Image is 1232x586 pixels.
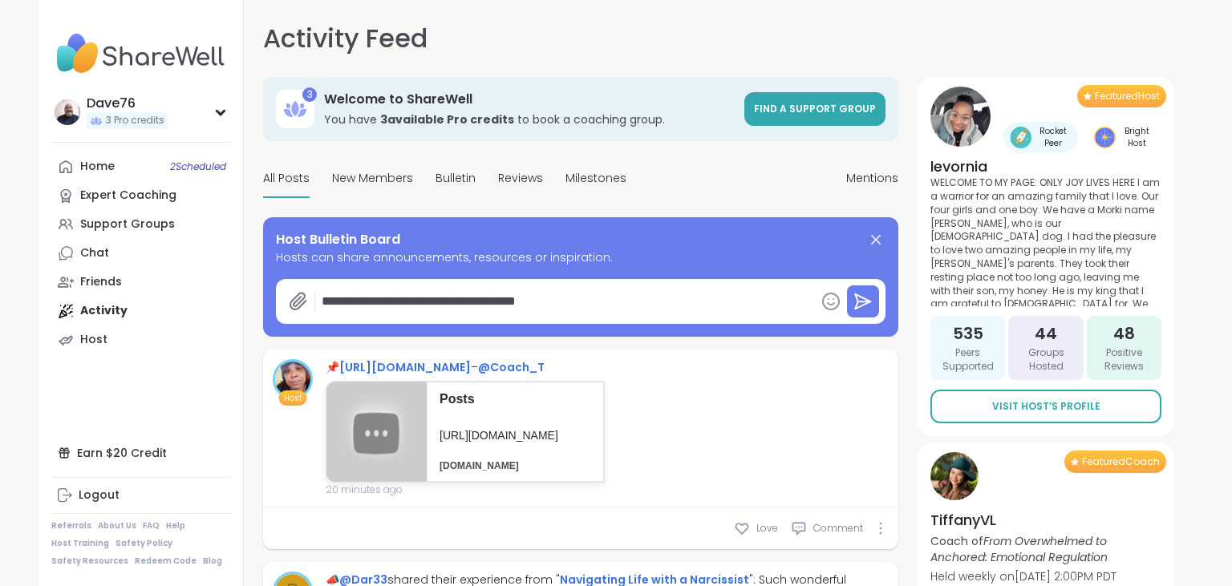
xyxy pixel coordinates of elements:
div: Support Groups [80,216,175,232]
a: About Us [98,520,136,531]
h4: TiffanyVL [930,510,1161,530]
a: Host Training [51,538,109,549]
span: Rocket Peer [1035,125,1072,149]
div: 3 [302,87,317,102]
a: Support Groups [51,210,230,239]
span: 20 minutes ago [326,483,605,497]
a: Visit Host’s Profile [930,390,1161,423]
img: Coach_T [275,362,310,397]
p: WELCOME TO MY PAGE: ONLY JOY LIVES HERE I am a warrior for an amazing family that I love. Our fou... [930,176,1161,306]
a: Safety Policy [115,538,172,549]
span: Featured Coach [1082,455,1160,468]
span: Hosts can share announcements, resources or inspiration. [276,249,885,266]
img: 0.jpg [326,382,427,482]
span: Peers Supported [937,346,999,374]
p: Coach of [930,533,1161,565]
span: Bright Host [1119,125,1155,149]
img: ShareWell Nav Logo [51,26,230,82]
span: Love [756,521,778,535]
a: Home2Scheduled [51,152,230,181]
img: Bright Host [1094,127,1116,148]
span: All Posts [263,170,310,187]
a: FAQ [143,520,160,531]
a: [URL][DOMAIN_NAME] [339,359,471,375]
div: Chat [80,245,109,261]
a: Find a support group [744,92,885,126]
i: From Overwhelmed to Anchored: Emotional Regulation [930,533,1108,565]
a: Expert Coaching [51,181,230,210]
span: 3 Pro credits [106,114,164,127]
img: Dave76 [55,99,80,125]
h4: levornia [930,156,1161,176]
b: 3 available Pro credit s [380,111,514,127]
a: Referrals [51,520,91,531]
div: Friends [80,274,122,290]
div: Dave76 [87,95,168,112]
div: Earn $20 Credit [51,438,230,467]
p: Held weekly on [DATE] 2:00PM PDT [930,568,1161,584]
span: Groups Hosted [1015,346,1076,374]
span: New Members [332,170,413,187]
span: Featured Host [1095,90,1160,103]
span: 2 Scheduled [170,160,226,173]
a: Blog [203,556,222,567]
a: Coach_T [273,359,313,399]
div: Expert Coaching [80,188,176,204]
span: Positive Reviews [1093,346,1155,374]
h3: You have to book a coaching group. [324,111,735,127]
span: Comment [813,521,863,535]
span: 44 [1035,322,1057,345]
a: Safety Resources [51,556,128,567]
p: [DOMAIN_NAME] [440,459,591,473]
a: Friends [51,268,230,297]
div: Host [80,332,107,348]
img: Rocket Peer [1010,127,1031,148]
div: Home [80,159,115,175]
h1: Activity Feed [263,19,428,58]
img: levornia [930,87,991,147]
span: Reviews [498,170,543,187]
span: Visit Host’s Profile [992,399,1100,414]
a: Posts[URL][DOMAIN_NAME][DOMAIN_NAME] [326,381,605,483]
a: Logout [51,481,230,510]
div: Logout [79,487,120,503]
div: 📌 – [326,359,605,376]
p: Posts [440,390,591,408]
span: Host Bulletin Board [276,230,400,249]
a: @Coach_T [478,359,545,375]
p: [URL][DOMAIN_NAME] [440,428,591,444]
a: Help [166,520,185,531]
span: 48 [1113,322,1135,345]
span: Milestones [565,170,626,187]
a: Redeem Code [135,556,197,567]
a: Chat [51,239,230,268]
img: TiffanyVL [930,452,979,500]
span: Mentions [846,170,898,187]
span: 535 [953,322,983,345]
h3: Welcome to ShareWell [324,91,735,108]
span: Find a support group [754,102,876,115]
span: Bulletin [436,170,476,187]
span: Host [284,392,302,404]
a: Host [51,325,230,354]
